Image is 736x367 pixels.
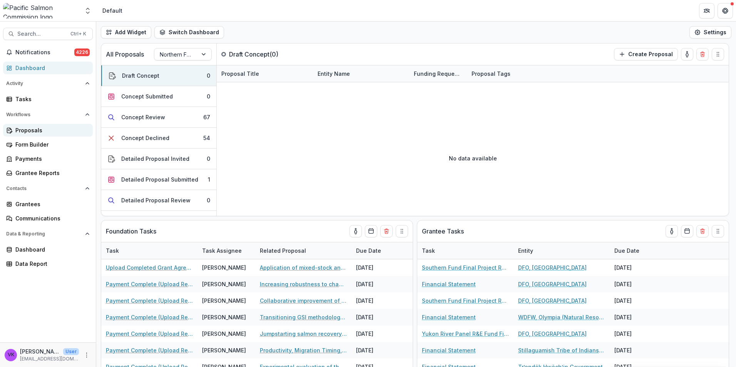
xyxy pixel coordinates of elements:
[203,113,210,121] div: 67
[351,247,386,255] div: Due Date
[610,292,667,309] div: [DATE]
[202,313,246,321] div: [PERSON_NAME]
[101,86,216,107] button: Concept Submitted0
[514,242,610,259] div: Entity
[260,313,347,321] a: Transitioning GSI methodology for Fraser pink salmon
[681,48,693,60] button: toggle-assigned-to-me
[3,93,93,105] a: Tasks
[255,247,311,255] div: Related Proposal
[15,260,87,268] div: Data Report
[82,350,91,360] button: More
[417,242,514,259] div: Task
[518,330,587,338] a: DFO, [GEOGRAPHIC_DATA]
[518,264,587,272] a: DFO, [GEOGRAPHIC_DATA]
[197,242,255,259] div: Task Assignee
[3,3,79,18] img: Pacific Salmon Commission logo
[610,242,667,259] div: Due Date
[8,352,14,357] div: Victor Keong
[255,242,351,259] div: Related Proposal
[422,330,509,338] a: Yukon River Panel R&E Fund Final Project Report
[106,313,193,321] a: Payment Complete (Upload Remittance Advice)
[449,154,497,162] p: No data available
[610,325,667,342] div: [DATE]
[3,62,93,74] a: Dashboard
[101,128,216,148] button: Concept Declined54
[396,225,408,237] button: Drag
[74,48,90,56] span: 4226
[101,242,197,259] div: Task
[518,280,587,288] a: DFO, [GEOGRAPHIC_DATA]
[260,264,347,272] a: Application of mixed-stock analysis for Yukon River fall chum salmon
[422,297,509,305] a: Southern Fund Final Project Report
[3,28,93,40] button: Search...
[217,65,313,82] div: Proposal Title
[17,31,66,37] span: Search...
[15,95,87,103] div: Tasks
[229,50,287,59] p: Draft Concept ( 0 )
[3,108,93,121] button: Open Workflows
[350,225,362,237] button: toggle-assigned-to-me
[351,259,409,276] div: [DATE]
[365,225,377,237] button: Calendar
[6,81,82,86] span: Activity
[101,65,216,86] button: Draft Concept0
[712,48,724,60] button: Drag
[3,198,93,210] a: Grantees
[614,48,678,60] button: Create Proposal
[313,70,355,78] div: Entity Name
[208,175,210,183] div: 1
[202,330,246,338] div: [PERSON_NAME]
[101,148,216,169] button: Detailed Proposal Invited0
[202,297,246,305] div: [PERSON_NAME]
[712,225,724,237] button: Drag
[102,7,122,15] div: Default
[202,280,246,288] div: [PERSON_NAME]
[20,347,60,355] p: [PERSON_NAME]
[63,348,79,355] p: User
[217,70,264,78] div: Proposal Title
[422,313,476,321] a: Financial Statement
[610,276,667,292] div: [DATE]
[121,196,191,204] div: Detailed Proposal Review
[610,309,667,325] div: [DATE]
[106,264,193,272] a: Upload Completed Grant Agreements
[351,242,409,259] div: Due Date
[106,330,193,338] a: Payment Complete (Upload Remittance Advice)
[15,169,87,177] div: Grantee Reports
[197,247,246,255] div: Task Assignee
[351,309,409,325] div: [DATE]
[3,138,93,151] a: Form Builder
[6,112,82,117] span: Workflows
[15,155,87,163] div: Payments
[20,355,79,362] p: [EMAIL_ADDRESS][DOMAIN_NAME]
[15,126,87,134] div: Proposals
[3,228,93,240] button: Open Data & Reporting
[207,72,210,80] div: 0
[610,259,667,276] div: [DATE]
[313,65,409,82] div: Entity Name
[514,247,538,255] div: Entity
[666,225,678,237] button: toggle-assigned-to-me
[409,70,467,78] div: Funding Requested
[699,3,714,18] button: Partners
[260,346,347,354] a: Productivity, Migration Timing, and Survival of Sockeye, Coho, and Pink Salmon at [GEOGRAPHIC_DAT...
[6,231,82,237] span: Data & Reporting
[106,346,193,354] a: Payment Complete (Upload Remittance Advice)
[106,297,193,305] a: Payment Complete (Upload Remittance Advice)
[3,77,93,90] button: Open Activity
[467,70,515,78] div: Proposal Tags
[610,342,667,359] div: [DATE]
[351,276,409,292] div: [DATE]
[15,245,87,254] div: Dashboard
[422,264,509,272] a: Southern Fund Final Project Report
[207,196,210,204] div: 0
[422,280,476,288] a: Financial Statement
[15,64,87,72] div: Dashboard
[718,3,733,18] button: Get Help
[121,113,165,121] div: Concept Review
[101,107,216,128] button: Concept Review67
